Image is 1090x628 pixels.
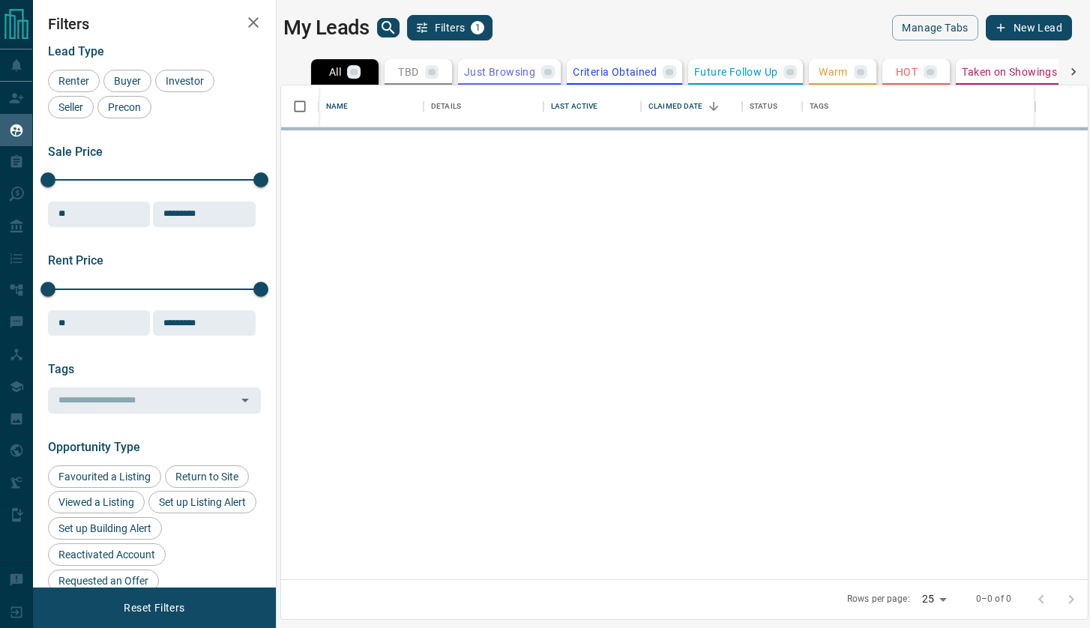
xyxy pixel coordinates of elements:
span: Set up Building Alert [53,522,157,534]
button: Filters1 [407,15,493,40]
div: Viewed a Listing [48,491,145,513]
div: Status [750,85,777,127]
p: HOT [896,67,918,77]
span: Favourited a Listing [53,471,156,483]
h2: Filters [48,15,261,33]
p: Warm [819,67,848,77]
p: Criteria Obtained [573,67,657,77]
div: Investor [155,70,214,92]
span: Seller [53,101,88,113]
div: Name [319,85,424,127]
span: Precon [103,101,146,113]
p: TBD [398,67,418,77]
div: Buyer [103,70,151,92]
div: Tags [802,85,1035,127]
button: New Lead [986,15,1072,40]
span: Lead Type [48,44,104,58]
span: Requested an Offer [53,575,154,587]
p: 0–0 of 0 [976,593,1011,606]
button: Reset Filters [114,595,194,621]
span: Viewed a Listing [53,496,139,508]
p: Just Browsing [464,67,535,77]
span: Return to Site [170,471,244,483]
button: search button [377,18,400,37]
div: Favourited a Listing [48,465,161,488]
div: Claimed Date [648,85,703,127]
span: Reactivated Account [53,549,160,561]
div: Precon [97,96,151,118]
div: Return to Site [165,465,249,488]
div: Last Active [544,85,641,127]
p: Rows per page: [847,593,910,606]
span: Tags [48,362,74,376]
div: Seller [48,96,94,118]
button: Open [235,390,256,411]
p: Future Follow Up [694,67,777,77]
div: Set up Listing Alert [148,491,256,513]
h1: My Leads [283,16,370,40]
button: Manage Tabs [892,15,978,40]
span: Renter [53,75,94,87]
p: Taken on Showings [962,67,1057,77]
div: Requested an Offer [48,570,159,592]
span: Buyer [109,75,146,87]
div: Details [431,85,461,127]
span: Set up Listing Alert [154,496,251,508]
div: Claimed Date [641,85,742,127]
div: Status [742,85,802,127]
span: Sale Price [48,145,103,159]
span: Opportunity Type [48,440,140,454]
div: Last Active [551,85,597,127]
div: Renter [48,70,100,92]
button: Sort [703,96,724,117]
span: Rent Price [48,253,103,268]
div: Tags [810,85,829,127]
div: Reactivated Account [48,543,166,566]
span: 1 [472,22,483,33]
p: All [329,67,341,77]
div: 25 [916,588,952,610]
div: Set up Building Alert [48,517,162,540]
div: Details [424,85,544,127]
div: Name [326,85,349,127]
span: Investor [160,75,209,87]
